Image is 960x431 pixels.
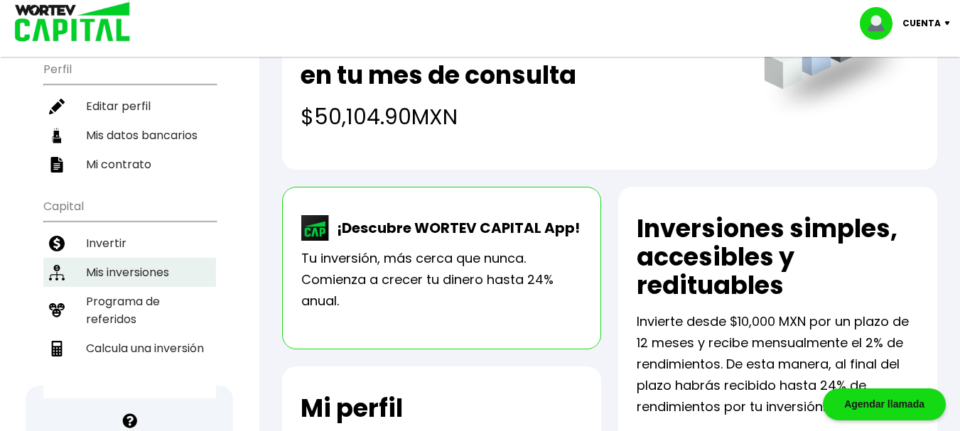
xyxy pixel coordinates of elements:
[330,217,580,239] p: ¡Descubre WORTEV CAPITAL App!
[301,248,582,312] p: Tu inversión, más cerca que nunca. Comienza a crecer tu dinero hasta 24% anual.
[301,394,403,422] h2: Mi perfil
[902,13,941,34] p: Cuenta
[43,190,216,398] ul: Capital
[49,341,65,356] img: calculadora-icon.17d418c4.svg
[941,21,960,26] img: icon-down
[49,128,65,143] img: datos-icon.10cf9172.svg
[49,302,65,318] img: recomiendanos-icon.9b8e9327.svg
[43,53,216,179] ul: Perfil
[43,334,216,363] a: Calcula una inversión
[49,99,65,114] img: editar-icon.952d3147.svg
[301,215,330,241] img: wortev-capital-app-icon
[43,150,216,179] a: Mi contrato
[49,265,65,280] img: inversiones-icon.6695dc30.svg
[43,121,216,150] a: Mis datos bancarios
[49,236,65,251] img: invertir-icon.b3b967d7.svg
[49,157,65,173] img: contrato-icon.f2db500c.svg
[860,7,902,40] img: profile-image
[301,33,735,89] h2: Total de rendimientos recibidos en tu mes de consulta
[43,229,216,258] a: Invertir
[637,311,919,418] p: Invierte desde $10,000 MXN por un plazo de 12 meses y recibe mensualmente el 2% de rendimientos. ...
[823,388,946,420] div: Agendar llamada
[43,92,216,121] a: Editar perfil
[43,287,216,334] a: Programa de referidos
[301,101,735,133] h4: $50,104.90 MXN
[43,258,216,287] a: Mis inversiones
[637,214,919,300] h2: Inversiones simples, accesibles y redituables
